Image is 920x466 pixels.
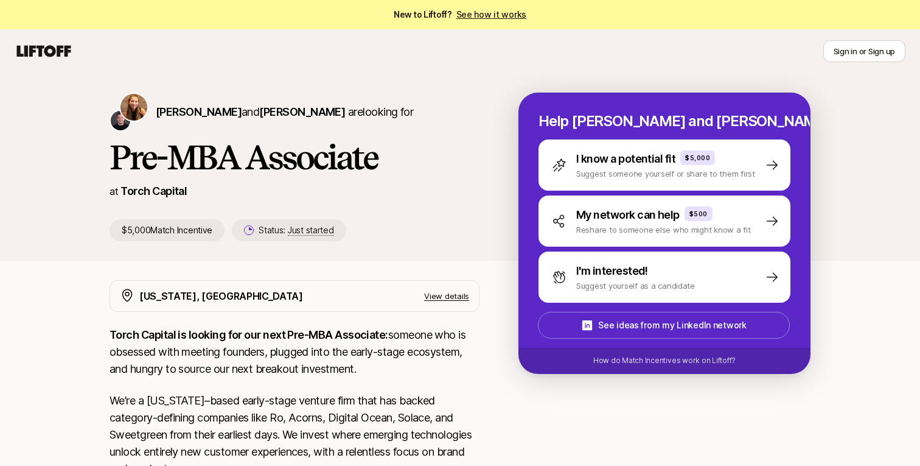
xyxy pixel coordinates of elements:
p: Suggest yourself as a candidate [576,280,695,292]
p: I'm interested! [576,263,648,280]
span: New to Liftoff? [394,7,526,22]
p: [US_STATE], [GEOGRAPHIC_DATA] [139,288,303,304]
p: I know a potential fit [576,150,675,168]
button: See ideas from my LinkedIn network [538,312,790,339]
p: Reshare to someone else who might know a fit [576,224,751,236]
span: Just started [288,225,334,236]
p: at [110,183,118,199]
p: are looking for [156,104,413,121]
p: Suggest someone yourself or share to them first [576,168,755,180]
span: and [242,105,345,118]
p: Help [PERSON_NAME] and [PERSON_NAME] hire [538,113,790,130]
p: someone who is obsessed with meeting founders, plugged into the early-stage ecosystem, and hungry... [110,327,479,378]
p: $5,000 Match Incentive [110,219,225,241]
p: Status: [259,223,333,238]
span: [PERSON_NAME] [259,105,345,118]
span: [PERSON_NAME] [156,105,242,118]
p: See ideas from my LinkedIn network [598,318,746,333]
strong: Torch Capital is looking for our next Pre-MBA Associate: [110,328,388,341]
a: See how it works [456,9,527,19]
img: Christopher Harper [111,111,130,130]
p: $5,000 [685,153,710,163]
img: Katie Reiner [120,94,147,121]
a: Torch Capital [120,185,187,197]
p: My network can help [576,207,680,224]
p: $500 [689,209,708,219]
p: View details [424,290,469,302]
h1: Pre-MBA Associate [110,139,479,175]
button: Sign in or Sign up [823,40,905,62]
p: How do Match Incentives work on Liftoff? [593,355,736,366]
